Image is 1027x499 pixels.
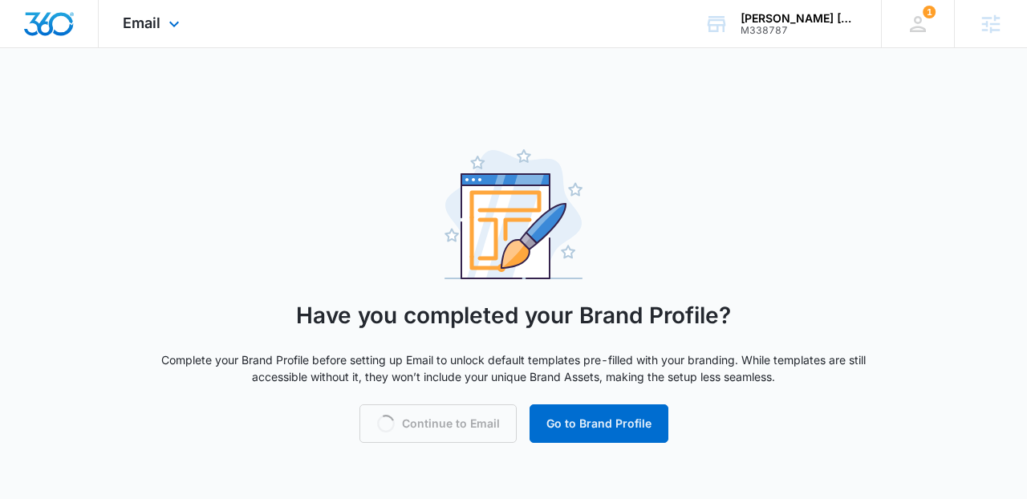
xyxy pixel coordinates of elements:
[152,351,875,385] p: Complete your Brand Profile before setting up Email to unlock default templates pre-filled with y...
[123,14,160,31] span: Email
[530,404,668,443] button: Go to Brand Profile
[923,6,936,18] div: notifications count
[444,149,583,279] img: Setup
[741,25,858,36] div: account id
[741,12,858,25] div: account name
[296,298,731,332] h3: Have you completed your Brand Profile?
[923,6,936,18] span: 1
